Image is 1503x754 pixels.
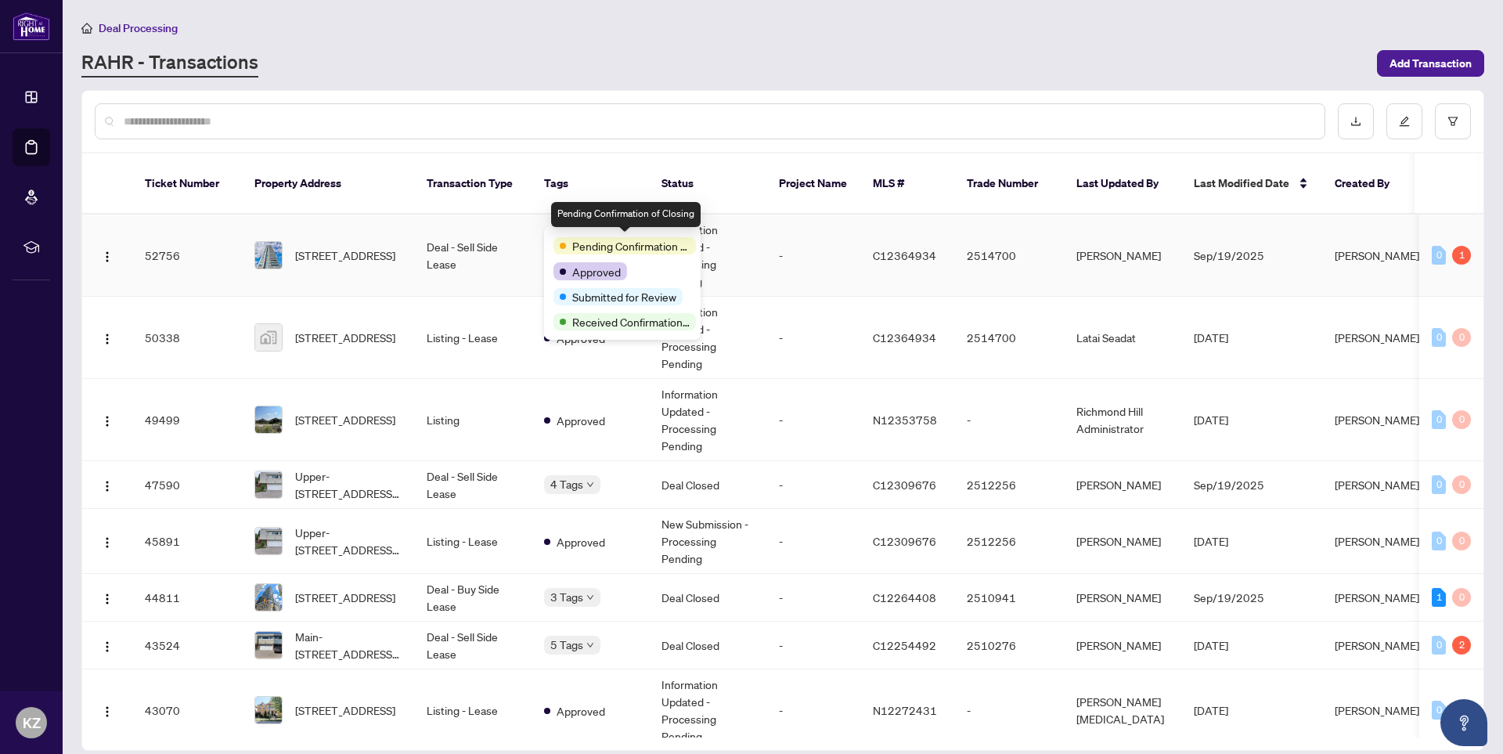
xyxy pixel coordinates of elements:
[557,533,605,550] span: Approved
[295,524,402,558] span: Upper-[STREET_ADDRESS][PERSON_NAME]
[557,412,605,429] span: Approved
[1350,116,1361,127] span: download
[954,669,1064,752] td: -
[132,297,242,379] td: 50338
[1064,669,1181,752] td: [PERSON_NAME][MEDICAL_DATA]
[1064,153,1181,215] th: Last Updated By
[649,509,766,574] td: New Submission - Processing Pending
[1335,638,1419,652] span: [PERSON_NAME]
[295,247,395,264] span: [STREET_ADDRESS]
[101,333,114,345] img: Logo
[586,593,594,601] span: down
[557,702,605,720] span: Approved
[1335,703,1419,717] span: [PERSON_NAME]
[532,153,649,215] th: Tags
[414,215,532,297] td: Deal - Sell Side Lease
[1338,103,1374,139] button: download
[95,585,120,610] button: Logo
[766,622,860,669] td: -
[101,640,114,653] img: Logo
[1377,50,1484,77] button: Add Transaction
[414,669,532,752] td: Listing - Lease
[1181,153,1322,215] th: Last Modified Date
[873,534,936,548] span: C12309676
[954,461,1064,509] td: 2512256
[1194,703,1228,717] span: [DATE]
[95,243,120,268] button: Logo
[1452,328,1471,347] div: 0
[873,413,937,427] span: N12353758
[1335,248,1419,262] span: [PERSON_NAME]
[1194,248,1264,262] span: Sep/19/2025
[649,622,766,669] td: Deal Closed
[101,415,114,428] img: Logo
[649,461,766,509] td: Deal Closed
[1452,636,1471,655] div: 2
[766,215,860,297] td: -
[1335,413,1419,427] span: [PERSON_NAME]
[414,574,532,622] td: Deal - Buy Side Lease
[1432,636,1446,655] div: 0
[242,153,414,215] th: Property Address
[1064,379,1181,461] td: Richmond Hill Administrator
[1064,297,1181,379] td: Latai Seadat
[1386,103,1422,139] button: edit
[1194,638,1228,652] span: [DATE]
[255,584,282,611] img: thumbnail-img
[414,622,532,669] td: Deal - Sell Side Lease
[1322,153,1416,215] th: Created By
[1389,51,1472,76] span: Add Transaction
[873,330,936,345] span: C12364934
[101,536,114,549] img: Logo
[873,478,936,492] span: C12309676
[295,628,402,662] span: Main-[STREET_ADDRESS][PERSON_NAME]
[132,509,242,574] td: 45891
[572,313,690,330] span: Received Confirmation of Closing
[873,248,936,262] span: C12364934
[766,669,860,752] td: -
[132,574,242,622] td: 44811
[550,475,583,493] span: 4 Tags
[766,574,860,622] td: -
[132,379,242,461] td: 49499
[101,593,114,605] img: Logo
[1335,330,1419,345] span: [PERSON_NAME]
[23,712,41,734] span: KZ
[99,21,178,35] span: Deal Processing
[101,480,114,492] img: Logo
[649,153,766,215] th: Status
[81,49,258,78] a: RAHR - Transactions
[649,574,766,622] td: Deal Closed
[132,669,242,752] td: 43070
[649,669,766,752] td: Information Updated - Processing Pending
[550,636,583,654] span: 5 Tags
[255,324,282,351] img: thumbnail-img
[1064,215,1181,297] td: [PERSON_NAME]
[255,471,282,498] img: thumbnail-img
[1440,699,1487,746] button: Open asap
[1432,328,1446,347] div: 0
[1194,534,1228,548] span: [DATE]
[95,407,120,432] button: Logo
[255,632,282,658] img: thumbnail-img
[1064,509,1181,574] td: [PERSON_NAME]
[414,153,532,215] th: Transaction Type
[572,263,621,280] span: Approved
[132,461,242,509] td: 47590
[295,589,395,606] span: [STREET_ADDRESS]
[414,461,532,509] td: Deal - Sell Side Lease
[1432,532,1446,550] div: 0
[551,202,701,227] div: Pending Confirmation of Closing
[295,702,395,719] span: [STREET_ADDRESS]
[1452,475,1471,494] div: 0
[954,153,1064,215] th: Trade Number
[873,590,936,604] span: C12264408
[95,325,120,350] button: Logo
[550,588,583,606] span: 3 Tags
[1194,590,1264,604] span: Sep/19/2025
[954,509,1064,574] td: 2512256
[873,638,936,652] span: C12254492
[1452,532,1471,550] div: 0
[873,703,937,717] span: N12272431
[1064,574,1181,622] td: [PERSON_NAME]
